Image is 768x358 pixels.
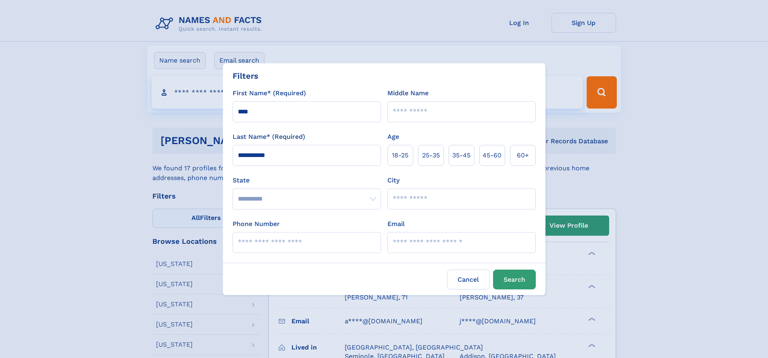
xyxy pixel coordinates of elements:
span: 25‑35 [422,151,440,160]
label: Cancel [447,270,490,289]
span: 45‑60 [483,151,502,160]
span: 18‑25 [392,151,408,160]
label: First Name* (Required) [233,88,306,98]
label: Email [387,219,405,229]
label: Middle Name [387,88,429,98]
label: Phone Number [233,219,280,229]
label: State [233,176,381,185]
button: Search [493,270,536,289]
span: 60+ [517,151,529,160]
label: Last Name* (Required) [233,132,305,142]
label: City [387,176,400,185]
label: Age [387,132,399,142]
div: Filters [233,70,258,82]
span: 35‑45 [452,151,470,160]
